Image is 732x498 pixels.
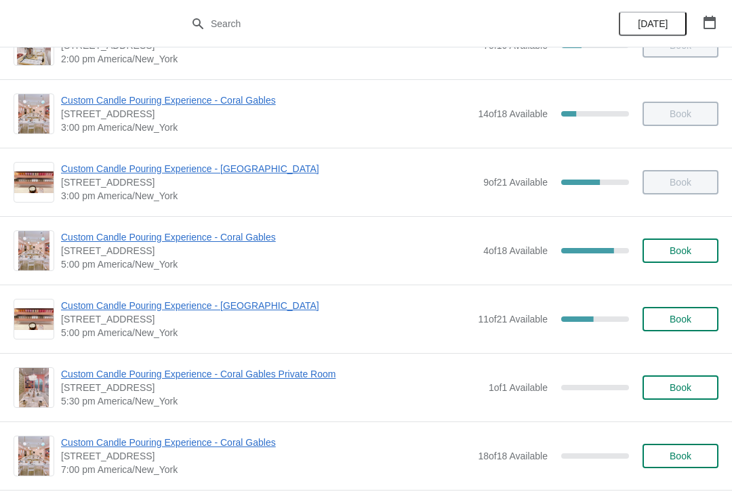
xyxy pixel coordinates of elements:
[61,121,471,134] span: 3:00 pm America/New_York
[643,375,718,400] button: Book
[483,245,548,256] span: 4 of 18 Available
[489,382,548,393] span: 1 of 1 Available
[61,175,476,189] span: [STREET_ADDRESS]
[19,368,49,407] img: Custom Candle Pouring Experience - Coral Gables Private Room | 154 Giralda Avenue, Coral Gables, ...
[61,381,482,394] span: [STREET_ADDRESS]
[61,230,476,244] span: Custom Candle Pouring Experience - Coral Gables
[14,171,54,194] img: Custom Candle Pouring Experience - Fort Lauderdale | 914 East Las Olas Boulevard, Fort Lauderdale...
[18,436,50,476] img: Custom Candle Pouring Experience - Coral Gables | 154 Giralda Avenue, Coral Gables, FL, USA | 7:0...
[61,436,471,449] span: Custom Candle Pouring Experience - Coral Gables
[61,299,471,312] span: Custom Candle Pouring Experience - [GEOGRAPHIC_DATA]
[61,463,471,476] span: 7:00 pm America/New_York
[483,177,548,188] span: 9 of 21 Available
[61,94,471,107] span: Custom Candle Pouring Experience - Coral Gables
[210,12,549,36] input: Search
[61,257,476,271] span: 5:00 pm America/New_York
[18,94,50,133] img: Custom Candle Pouring Experience - Coral Gables | 154 Giralda Avenue, Coral Gables, FL, USA | 3:0...
[61,449,471,463] span: [STREET_ADDRESS]
[638,18,668,29] span: [DATE]
[61,189,476,203] span: 3:00 pm America/New_York
[61,107,471,121] span: [STREET_ADDRESS]
[670,451,691,461] span: Book
[670,382,691,393] span: Book
[643,307,718,331] button: Book
[61,52,476,66] span: 2:00 pm America/New_York
[61,162,476,175] span: Custom Candle Pouring Experience - [GEOGRAPHIC_DATA]
[478,108,548,119] span: 14 of 18 Available
[61,244,476,257] span: [STREET_ADDRESS]
[643,444,718,468] button: Book
[670,314,691,325] span: Book
[14,308,54,331] img: Custom Candle Pouring Experience - Fort Lauderdale | 914 East Las Olas Boulevard, Fort Lauderdale...
[18,231,50,270] img: Custom Candle Pouring Experience - Coral Gables | 154 Giralda Avenue, Coral Gables, FL, USA | 5:0...
[478,314,548,325] span: 11 of 21 Available
[61,394,482,408] span: 5:30 pm America/New_York
[61,312,471,326] span: [STREET_ADDRESS]
[619,12,687,36] button: [DATE]
[61,367,482,381] span: Custom Candle Pouring Experience - Coral Gables Private Room
[478,451,548,461] span: 18 of 18 Available
[670,245,691,256] span: Book
[61,326,471,339] span: 5:00 pm America/New_York
[643,238,718,263] button: Book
